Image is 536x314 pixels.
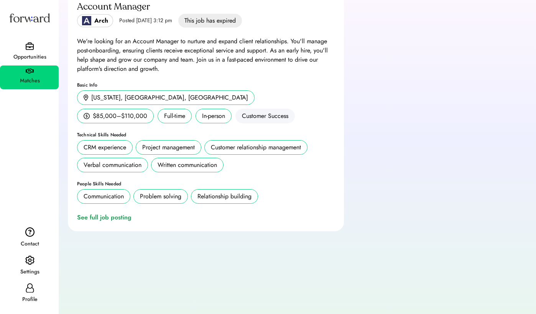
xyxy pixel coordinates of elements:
[84,143,126,152] div: CRM experience
[84,113,90,119] img: money.svg
[77,132,335,137] div: Technical Skills Needed
[25,255,35,265] img: settings.svg
[196,109,232,123] div: In-person
[158,109,192,123] div: Full-time
[1,52,59,62] div: Opportunities
[25,227,35,237] img: contact.svg
[26,42,34,50] img: briefcase.svg
[26,69,34,74] img: handshake.svg
[94,16,108,25] div: Arch
[1,76,59,85] div: Matches
[1,239,59,249] div: Contact
[93,111,147,121] div: $85,000–$110,000
[84,192,124,201] div: Communication
[84,95,88,101] img: location.svg
[211,143,301,152] div: Customer relationship management
[82,16,91,25] img: Logo_Blue_1.png
[184,16,236,25] div: This job has expired
[77,213,135,222] a: See full job posting
[140,192,181,201] div: Problem solving
[1,295,59,304] div: Profile
[142,143,195,152] div: Project management
[8,6,51,29] img: Forward logo
[197,192,252,201] div: Relationship building
[77,1,255,13] div: Account Manager
[158,160,217,170] div: Written communication
[77,182,335,186] div: People Skills Needed
[84,160,141,170] div: Verbal communication
[119,17,172,25] div: Posted [DATE] 3:12 pm
[1,267,59,276] div: Settings
[77,37,335,74] div: We're looking for an Account Manager to nurture and expand client relationships. You'll manage po...
[77,83,335,87] div: Basic Info
[235,109,295,123] div: Customer Success
[91,93,248,102] div: [US_STATE], [GEOGRAPHIC_DATA], [GEOGRAPHIC_DATA]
